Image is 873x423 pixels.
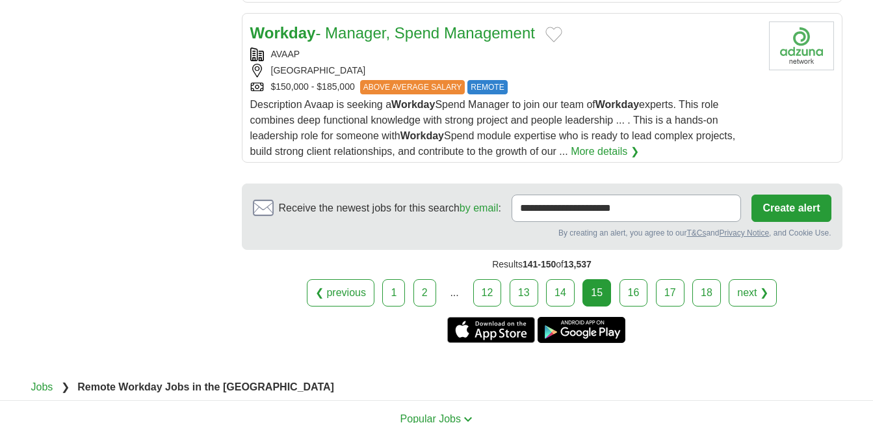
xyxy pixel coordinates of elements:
[510,279,538,307] a: 13
[441,280,467,306] div: ...
[279,200,501,216] span: Receive the newest jobs for this search :
[538,317,625,343] a: Get the Android app
[545,27,562,42] button: Add to favorite jobs
[61,381,70,392] span: ❯
[467,80,507,94] span: REMOTE
[656,279,684,307] a: 17
[729,279,777,307] a: next ❯
[250,24,316,42] strong: Workday
[250,24,535,42] a: Workday- Manager, Spend Management
[360,80,465,94] span: ABOVE AVERAGE SALARY
[751,195,831,222] button: Create alert
[250,64,759,77] div: [GEOGRAPHIC_DATA]
[619,279,648,307] a: 16
[413,279,436,307] a: 2
[382,279,405,307] a: 1
[692,279,721,307] a: 18
[400,130,444,141] strong: Workday
[250,48,759,61] div: AVAAP
[250,80,759,94] div: $150,000 - $185,000
[473,279,502,307] a: 12
[595,99,639,110] strong: Workday
[463,416,473,422] img: toggle icon
[77,381,334,392] strong: Remote Workday Jobs in the [GEOGRAPHIC_DATA]
[307,279,374,307] a: ❮ previous
[564,259,592,269] span: 13,537
[447,317,535,343] a: Get the iPhone app
[546,279,575,307] a: 14
[582,279,611,307] div: 15
[719,228,769,238] a: Privacy Notice
[253,227,831,239] div: By creating an alert, you agree to our and , and Cookie Use.
[686,228,706,238] a: T&Cs
[571,144,639,159] a: More details ❯
[242,250,842,279] div: Results of
[31,381,53,392] a: Jobs
[250,99,736,157] span: Description Avaap is seeking a Spend Manager to join our team of experts. This role combines deep...
[460,202,499,213] a: by email
[769,21,834,70] img: Company logo
[523,259,556,269] span: 141-150
[391,99,435,110] strong: Workday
